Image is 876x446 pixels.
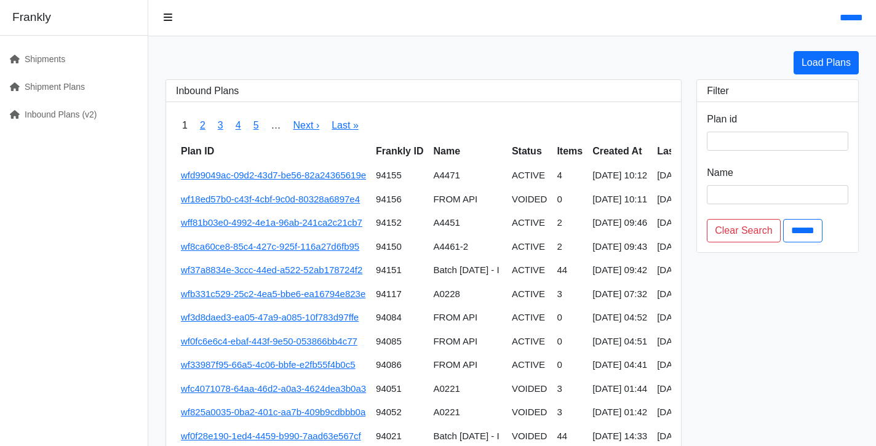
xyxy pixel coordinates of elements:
[652,353,724,377] td: [DATE] 04:41
[552,306,587,330] td: 0
[176,85,671,97] h3: Inbound Plans
[332,120,359,130] a: Last »
[587,353,652,377] td: [DATE] 04:41
[652,188,724,212] td: [DATE] 10:14
[428,282,506,306] td: A0228
[587,258,652,282] td: [DATE] 09:42
[428,377,506,401] td: A0221
[218,120,223,130] a: 3
[507,188,552,212] td: VOIDED
[176,112,194,139] span: 1
[265,112,287,139] span: …
[652,282,724,306] td: [DATE] 07:32
[652,330,724,354] td: [DATE] 04:51
[181,194,360,204] a: wf18ed57b0-c43f-4cbf-9c0d-80328a6897e4
[176,112,671,139] nav: pager
[587,400,652,424] td: [DATE] 01:42
[652,211,724,235] td: [DATE] 09:47
[552,330,587,354] td: 0
[507,330,552,354] td: ACTIVE
[652,400,724,424] td: [DATE] 01:43
[371,235,428,259] td: 94150
[236,120,241,130] a: 4
[552,353,587,377] td: 0
[552,188,587,212] td: 0
[181,241,359,252] a: wf8ca60ce8-85c4-427c-925f-116a27d6fb95
[181,336,357,346] a: wf0fc6e6c4-ebaf-443f-9e50-053866bb4c77
[587,164,652,188] td: [DATE] 10:12
[253,120,259,130] a: 5
[428,353,506,377] td: FROM API
[428,306,506,330] td: FROM API
[371,188,428,212] td: 94156
[428,139,506,164] th: Name
[507,211,552,235] td: ACTIVE
[652,377,724,401] td: [DATE] 01:45
[507,164,552,188] td: ACTIVE
[552,258,587,282] td: 44
[707,112,737,127] label: Plan id
[181,170,366,180] a: wfd99049ac-09d2-43d7-be56-82a24365619e
[428,235,506,259] td: A4461-2
[371,330,428,354] td: 94085
[507,258,552,282] td: ACTIVE
[794,51,859,74] a: Load Plans
[371,306,428,330] td: 94084
[652,258,724,282] td: [DATE] 09:43
[552,235,587,259] td: 2
[507,353,552,377] td: ACTIVE
[507,400,552,424] td: VOIDED
[371,282,428,306] td: 94117
[552,139,587,164] th: Items
[552,164,587,188] td: 4
[371,211,428,235] td: 94152
[371,400,428,424] td: 94052
[552,377,587,401] td: 3
[181,312,359,322] a: wf3d8daed3-ea05-47a9-a085-10f783d97ffe
[587,330,652,354] td: [DATE] 04:51
[587,139,652,164] th: Created At
[552,400,587,424] td: 3
[181,383,366,394] a: wfc4071078-64aa-46d2-a0a3-4624dea3b0a3
[371,353,428,377] td: 94086
[507,377,552,401] td: VOIDED
[428,330,506,354] td: FROM API
[587,211,652,235] td: [DATE] 09:46
[200,120,205,130] a: 2
[371,164,428,188] td: 94155
[652,235,724,259] td: [DATE] 09:44
[507,306,552,330] td: ACTIVE
[293,120,320,130] a: Next ›
[371,377,428,401] td: 94051
[707,165,733,180] label: Name
[428,164,506,188] td: A4471
[507,282,552,306] td: ACTIVE
[428,400,506,424] td: A0221
[428,258,506,282] td: Batch [DATE] - I
[707,85,848,97] h3: Filter
[707,219,780,242] a: Clear Search
[428,188,506,212] td: FROM API
[552,282,587,306] td: 3
[181,407,365,417] a: wf825a0035-0ba2-401c-aa7b-409b9cdbbb0a
[587,188,652,212] td: [DATE] 10:11
[652,139,724,164] th: Last Updated
[552,211,587,235] td: 2
[371,139,428,164] th: Frankly ID
[507,235,552,259] td: ACTIVE
[587,282,652,306] td: [DATE] 07:32
[371,258,428,282] td: 94151
[652,164,724,188] td: [DATE] 11:00
[428,211,506,235] td: A4451
[587,306,652,330] td: [DATE] 04:52
[181,359,356,370] a: wf33987f95-66a5-4c06-bbfe-e2fb55f4b0c5
[181,265,362,275] a: wf37a8834e-3ccc-44ed-a522-52ab178724f2
[587,235,652,259] td: [DATE] 09:43
[181,431,361,441] a: wf0f28e190-1ed4-4459-b990-7aad63e567cf
[652,306,724,330] td: [DATE] 04:52
[507,139,552,164] th: Status
[176,139,371,164] th: Plan ID
[181,289,365,299] a: wfb331c529-25c2-4ea5-bbe6-ea16794e823e
[587,377,652,401] td: [DATE] 01:44
[181,217,362,228] a: wff81b03e0-4992-4e1a-96ab-241ca2c21cb7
